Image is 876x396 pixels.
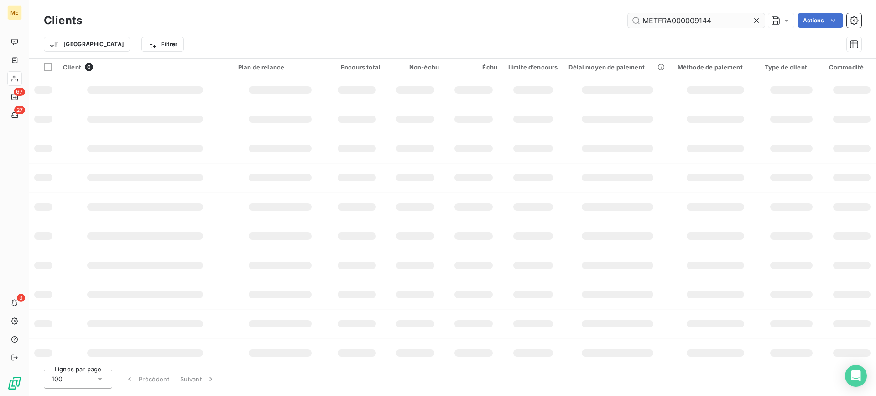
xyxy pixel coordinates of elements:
[238,63,322,71] div: Plan de relance
[628,13,765,28] input: Rechercher
[829,63,875,71] div: Commodité
[391,63,439,71] div: Non-échu
[7,376,22,391] img: Logo LeanPay
[568,63,666,71] div: Délai moyen de paiement
[450,63,497,71] div: Échu
[17,294,25,302] span: 3
[798,13,843,28] button: Actions
[508,63,558,71] div: Limite d’encours
[7,5,22,20] div: ME
[44,37,130,52] button: [GEOGRAPHIC_DATA]
[678,63,754,71] div: Méthode de paiement
[845,365,867,387] div: Open Intercom Messenger
[14,88,25,96] span: 67
[120,370,175,389] button: Précédent
[141,37,183,52] button: Filtrer
[52,375,63,384] span: 100
[14,106,25,114] span: 27
[333,63,381,71] div: Encours total
[44,12,82,29] h3: Clients
[765,63,818,71] div: Type de client
[85,63,93,71] span: 0
[175,370,221,389] button: Suivant
[63,63,81,71] span: Client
